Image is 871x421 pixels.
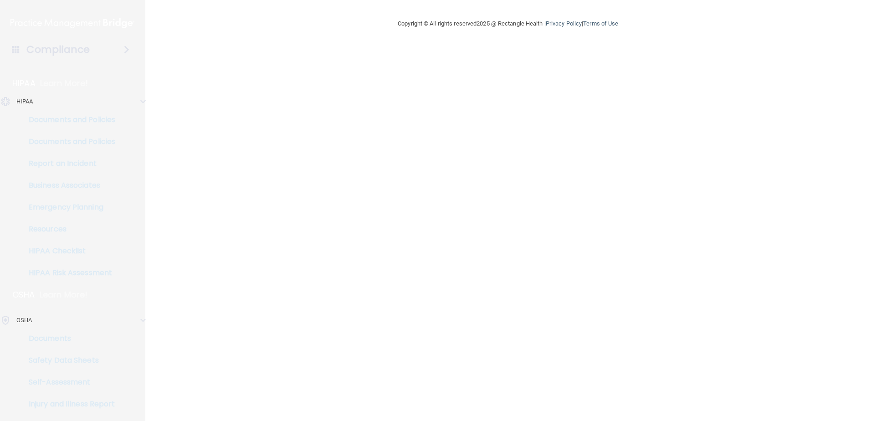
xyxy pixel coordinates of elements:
p: Resources [6,225,130,234]
p: Injury and Illness Report [6,400,130,409]
p: Documents and Policies [6,115,130,124]
p: Documents and Policies [6,137,130,146]
p: Business Associates [6,181,130,190]
p: Report an Incident [6,159,130,168]
p: Learn More! [40,289,88,300]
p: Documents [6,334,130,343]
p: OSHA [12,289,35,300]
h4: Compliance [26,43,90,56]
p: HIPAA Risk Assessment [6,268,130,277]
p: HIPAA [16,96,33,107]
p: HIPAA [12,78,36,89]
img: PMB logo [10,14,134,32]
a: Terms of Use [583,20,618,27]
p: Safety Data Sheets [6,356,130,365]
div: Copyright © All rights reserved 2025 @ Rectangle Health | | [342,9,674,38]
p: HIPAA Checklist [6,246,130,256]
p: Learn More! [40,78,88,89]
a: Privacy Policy [546,20,582,27]
p: Self-Assessment [6,378,130,387]
p: OSHA [16,315,32,326]
p: Emergency Planning [6,203,130,212]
